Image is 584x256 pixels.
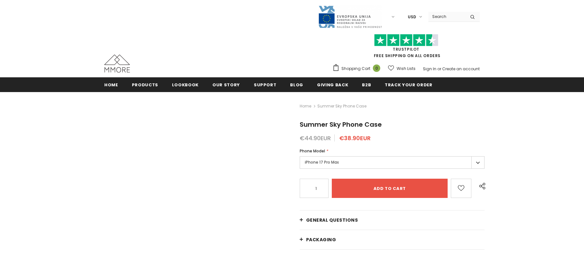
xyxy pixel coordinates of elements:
a: Track your order [385,77,432,92]
a: Sign In [423,66,436,72]
a: Trustpilot [393,47,419,52]
span: Blog [290,82,303,88]
a: support [254,77,277,92]
a: General Questions [300,210,485,230]
span: or [437,66,441,72]
a: Blog [290,77,303,92]
a: Javni Razpis [318,14,382,19]
span: Giving back [317,82,348,88]
span: PACKAGING [306,236,336,243]
span: €44.90EUR [300,134,331,142]
span: Shopping Cart [341,65,370,72]
span: Our Story [212,82,240,88]
span: General Questions [306,217,358,223]
a: Home [300,102,311,110]
a: Giving back [317,77,348,92]
span: 0 [373,64,380,72]
span: FREE SHIPPING ON ALL ORDERS [332,37,480,58]
label: iPhone 17 Pro Max [300,156,485,169]
a: Home [104,77,118,92]
span: Phone Model [300,148,325,154]
input: Add to cart [332,179,448,198]
a: PACKAGING [300,230,485,249]
span: Home [104,82,118,88]
a: Create an account [442,66,480,72]
a: Lookbook [172,77,199,92]
span: €38.90EUR [339,134,371,142]
span: Lookbook [172,82,199,88]
a: B2B [362,77,371,92]
span: Wish Lists [397,65,416,72]
img: Javni Razpis [318,5,382,29]
span: Summer Sky Phone Case [317,102,366,110]
a: Shopping Cart 0 [332,64,383,73]
a: Wish Lists [388,63,416,74]
img: Trust Pilot Stars [374,34,438,47]
span: Products [132,82,158,88]
span: support [254,82,277,88]
span: USD [408,14,416,20]
span: Summer Sky Phone Case [300,120,382,129]
a: Our Story [212,77,240,92]
img: MMORE Cases [104,55,130,73]
input: Search Site [428,12,465,21]
a: Products [132,77,158,92]
span: B2B [362,82,371,88]
span: Track your order [385,82,432,88]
